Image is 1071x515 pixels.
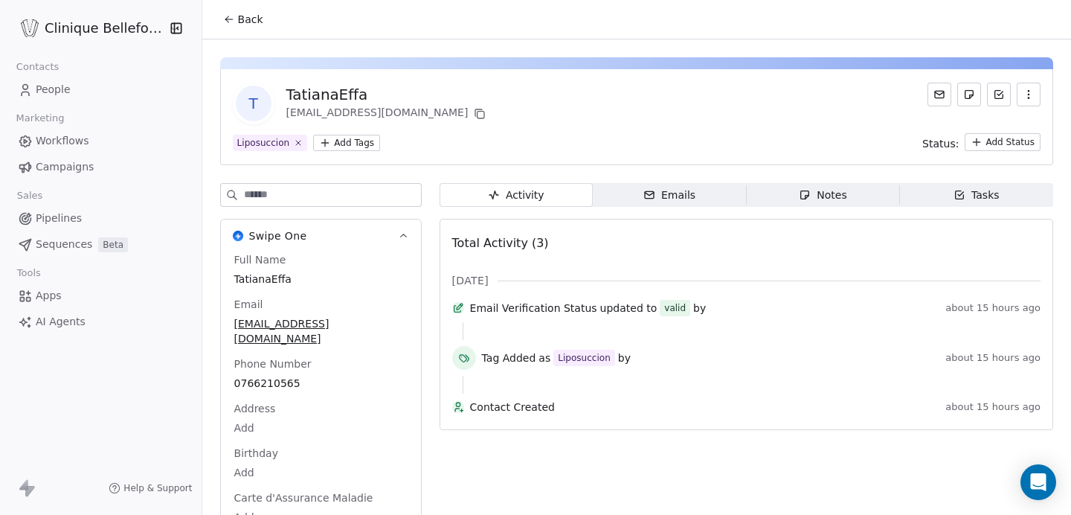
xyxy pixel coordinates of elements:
span: Full Name [231,252,289,267]
span: about 15 hours ago [945,302,1041,314]
img: Logo_Bellefontaine_Black.png [21,19,39,37]
span: Tools [10,262,47,284]
span: Carte d'Assurance Maladie [231,490,376,505]
a: Apps [12,284,190,308]
span: Status: [922,136,959,151]
span: Pipelines [36,211,82,226]
button: Add Status [965,133,1041,151]
span: Email Verification Status [470,301,597,316]
span: Help & Support [123,482,192,494]
a: Help & Support [109,482,192,494]
span: Swipe One [249,228,307,243]
span: Beta [98,237,128,252]
div: Open Intercom Messenger [1020,464,1056,500]
span: [EMAIL_ADDRESS][DOMAIN_NAME] [234,316,408,346]
span: TatianaEffa [234,272,408,287]
button: Back [214,6,272,33]
span: Campaigns [36,159,94,175]
span: updated to [600,301,657,316]
div: Notes [799,188,846,203]
span: People [36,82,71,97]
span: Contact Created [470,400,940,415]
button: Clinique Bellefontaine [18,16,159,41]
span: Contacts [10,56,65,78]
div: [EMAIL_ADDRESS][DOMAIN_NAME] [286,105,489,123]
span: Add [234,465,408,480]
a: Pipelines [12,206,190,231]
span: Sequences [36,237,92,252]
span: Add [234,420,408,435]
span: Phone Number [231,356,315,371]
div: Emails [643,188,695,203]
span: Sales [10,185,49,207]
span: about 15 hours ago [945,352,1041,364]
span: by [618,351,631,365]
div: Tasks [953,188,1000,203]
img: Swipe One [233,231,243,241]
span: Back [238,12,263,27]
span: 0766210565 [234,376,408,391]
span: about 15 hours ago [945,401,1041,413]
a: Workflows [12,129,190,153]
button: Swipe OneSwipe One [221,220,421,252]
span: as [538,351,550,365]
span: Email [231,297,266,312]
span: [DATE] [452,273,489,288]
button: Add Tags [313,135,380,151]
span: Workflows [36,133,89,149]
div: Liposuccion [237,136,290,150]
span: Birthday [231,446,281,461]
a: Campaigns [12,155,190,179]
span: AI Agents [36,314,86,330]
a: People [12,77,190,102]
span: Tag Added [482,351,536,365]
div: valid [664,301,686,316]
span: T [236,86,271,121]
span: Total Activity (3) [452,236,549,250]
span: by [693,301,706,316]
a: AI Agents [12,310,190,334]
span: Clinique Bellefontaine [45,19,166,38]
a: SequencesBeta [12,232,190,257]
span: Marketing [10,107,71,129]
div: Liposuccion [558,351,611,365]
span: Apps [36,288,62,304]
div: TatianaEffa [286,84,489,105]
span: Address [231,401,279,416]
